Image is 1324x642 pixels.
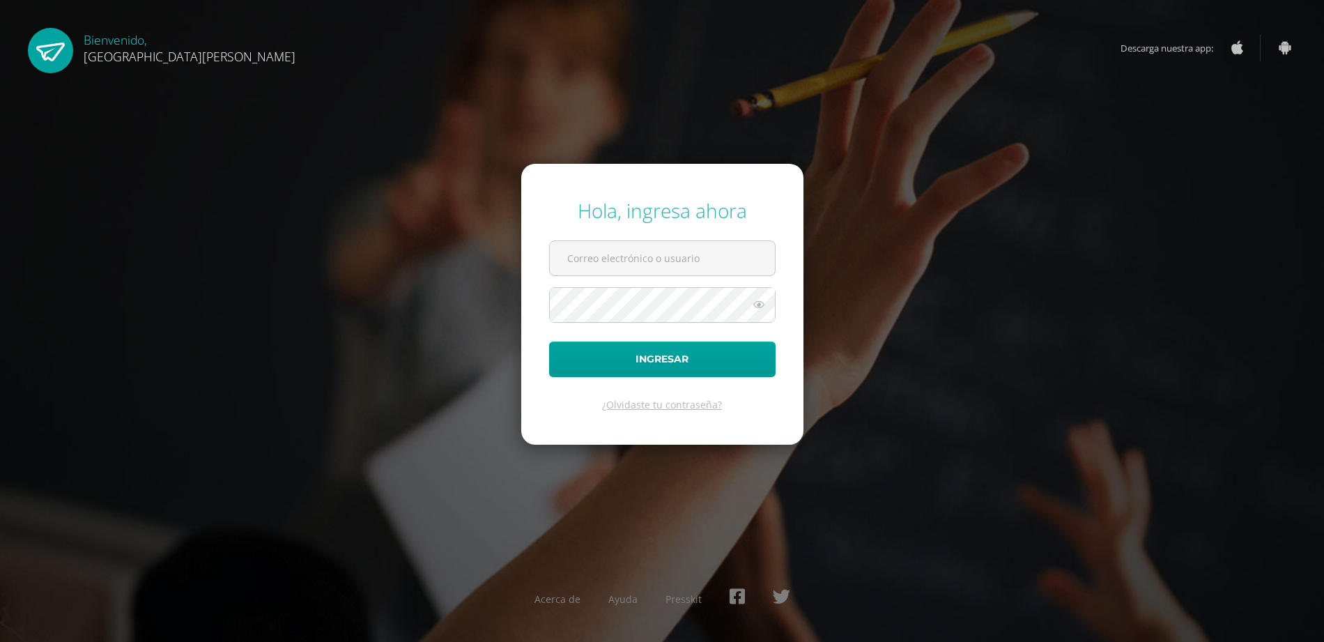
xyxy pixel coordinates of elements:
a: Ayuda [608,593,638,606]
button: Ingresar [549,342,776,377]
input: Correo electrónico o usuario [550,241,775,275]
span: Descarga nuestra app: [1121,35,1227,61]
div: Bienvenido, [84,28,295,65]
a: ¿Olvidaste tu contraseña? [602,398,722,411]
a: Acerca de [534,593,580,606]
a: Presskit [665,593,702,606]
span: [GEOGRAPHIC_DATA][PERSON_NAME] [84,48,295,65]
div: Hola, ingresa ahora [549,197,776,224]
